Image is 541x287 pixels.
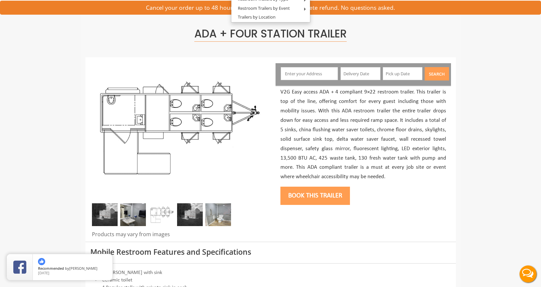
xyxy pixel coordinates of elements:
img: Floor plan of ADA plus 4 trailer [149,203,174,226]
input: Delivery Date [341,67,380,80]
a: Trailers by Location [231,13,282,21]
button: Live Chat [515,261,541,287]
img: thumbs up icon [38,258,45,265]
span: by [38,266,107,271]
li: Ceramic toilet [90,277,451,284]
img: Restroom Trailer [205,203,231,226]
img: Sink Portable Trailer [120,203,146,226]
p: V2G Easy access ADA + 4 compliant 9×22 restroom trailer. This trailer is top of the line, offerin... [280,88,446,182]
span: [DATE] [38,270,49,275]
li: 1 [PERSON_NAME] with sink [90,269,451,277]
div: Products may vary from images [90,231,266,242]
span: [PERSON_NAME] [69,266,97,271]
img: Review Rating [13,261,26,274]
a: Restroom Trailers by Event [231,4,296,12]
img: An outside photo of ADA + 4 Station Trailer [177,203,203,226]
input: Pick up Date [383,67,423,80]
input: Enter your Address [281,67,338,80]
img: An outside photo of ADA + 4 Station Trailer [92,203,118,226]
h3: Mobile Restroom Features and Specifications [90,248,451,256]
button: Search [425,67,449,80]
img: An outside photo of ADA + 4 Station Trailer [90,63,266,194]
span: Recommended [38,266,64,271]
button: Book this trailer [280,187,350,205]
span: ADA + Four Station Trailer [194,26,347,42]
